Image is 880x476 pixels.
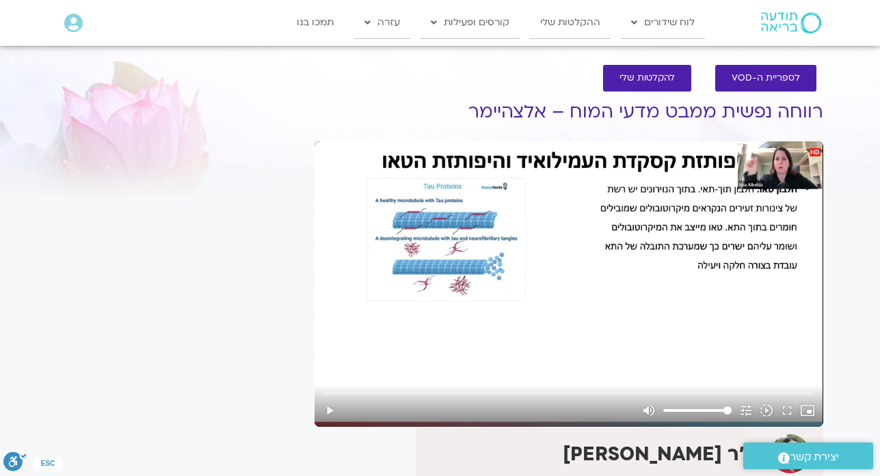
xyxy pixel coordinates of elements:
[315,102,823,122] h1: רווחה נפשית ממבט מדעי המוח – אלצהיימר
[619,73,675,83] span: להקלטות שלי
[790,448,839,466] span: יצירת קשר
[771,434,810,473] img: ד"ר נועה אלבלדה
[603,65,691,92] a: להקלטות שלי
[715,65,816,92] a: לספריית ה-VOD
[530,7,611,38] a: ההקלטות שלי
[421,7,520,38] a: קורסים ופעילות
[761,12,821,33] img: תודעה בריאה
[286,7,344,38] a: תמכו בנו
[621,7,705,38] a: לוח שידורים
[732,73,800,83] span: לספריית ה-VOD
[354,7,410,38] a: עזרה
[563,441,760,467] strong: ד"ר [PERSON_NAME]
[743,443,873,469] a: יצירת קשר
